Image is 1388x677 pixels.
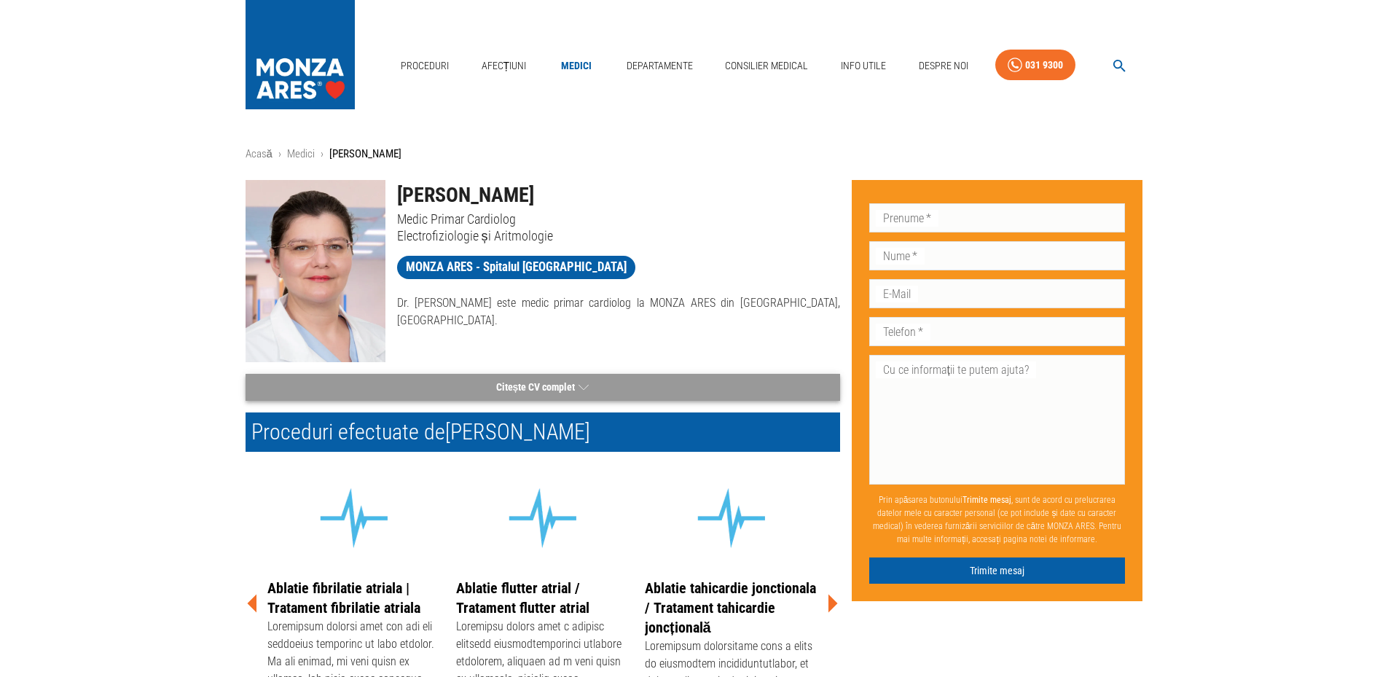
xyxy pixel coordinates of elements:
[397,211,840,227] p: Medic Primar Cardiolog
[246,374,840,401] button: Citește CV complet
[869,557,1126,584] button: Trimite mesaj
[553,51,600,81] a: Medici
[476,51,533,81] a: Afecțiuni
[913,51,974,81] a: Despre Noi
[962,495,1011,505] b: Trimite mesaj
[397,180,840,211] h1: [PERSON_NAME]
[246,180,385,362] img: Dr. Elena Sauer
[397,227,840,244] p: Electrofiziologie și Aritmologie
[835,51,892,81] a: Info Utile
[246,412,840,452] h2: Proceduri efectuate de [PERSON_NAME]
[329,146,401,163] p: [PERSON_NAME]
[397,258,635,276] span: MONZA ARES - Spitalul [GEOGRAPHIC_DATA]
[287,147,315,160] a: Medici
[397,294,840,329] p: Dr. [PERSON_NAME] este medic primar cardiolog la MONZA ARES din [GEOGRAPHIC_DATA], [GEOGRAPHIC_DA...
[995,50,1075,81] a: 031 9300
[621,51,699,81] a: Departamente
[395,51,455,81] a: Proceduri
[246,147,272,160] a: Acasă
[397,256,635,279] a: MONZA ARES - Spitalul [GEOGRAPHIC_DATA]
[267,579,420,617] a: Ablatie fibrilatie atriala | Tratament fibrilatie atriala
[278,146,281,163] li: ›
[1025,56,1063,74] div: 031 9300
[246,146,1143,163] nav: breadcrumb
[869,488,1126,552] p: Prin apăsarea butonului , sunt de acord cu prelucrarea datelor mele cu caracter personal (ce pot ...
[719,51,814,81] a: Consilier Medical
[321,146,324,163] li: ›
[645,579,816,636] a: Ablatie tahicardie jonctionala / Tratament tahicardie joncțională
[456,579,589,617] a: Ablatie flutter atrial / Tratament flutter atrial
